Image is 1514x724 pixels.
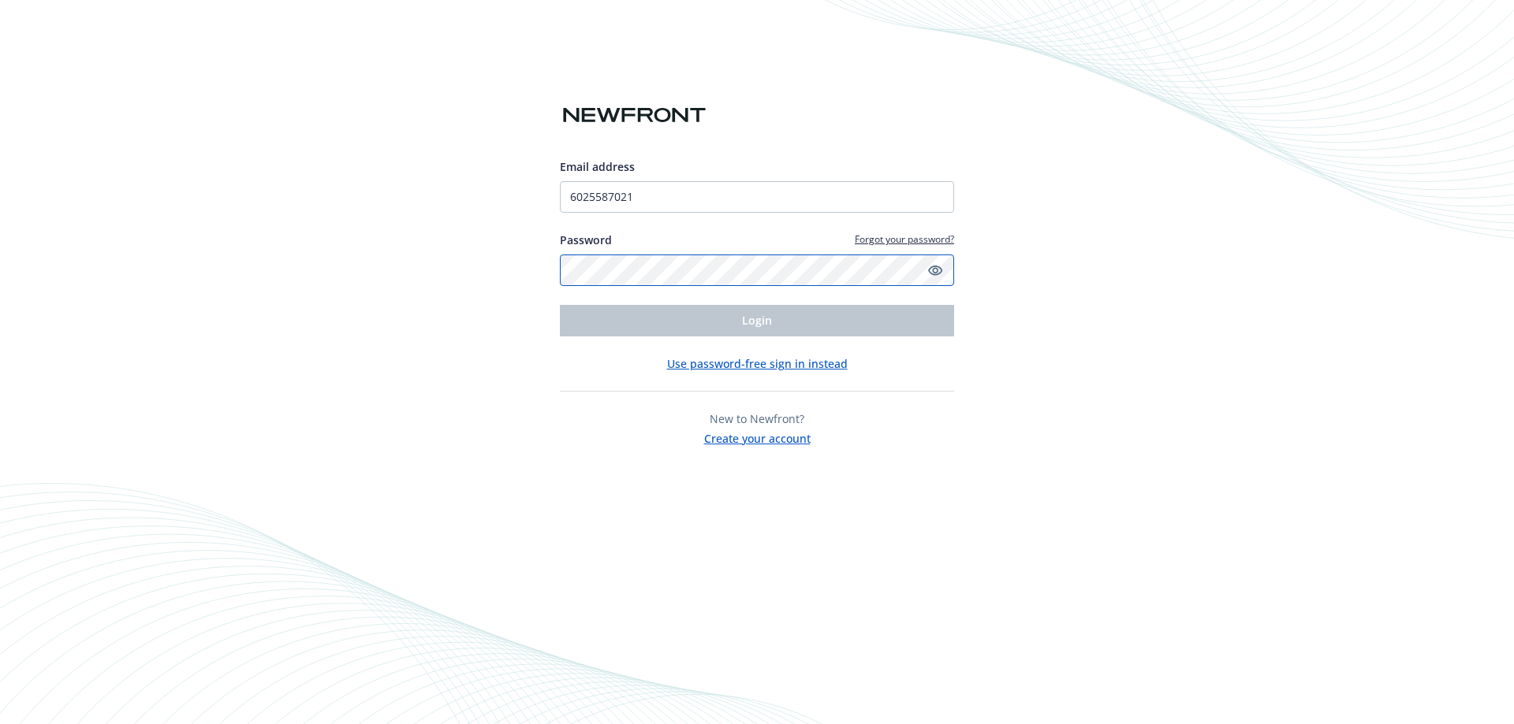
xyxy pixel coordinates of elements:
button: Login [560,305,954,336]
img: Newfront logo [560,102,709,129]
span: Email address [560,159,635,174]
a: Show password [926,261,945,280]
button: Use password-free sign in instead [667,355,848,372]
span: New to Newfront? [710,411,804,426]
input: Enter your password [560,254,954,286]
a: Forgot your password? [855,232,954,246]
button: Create your account [704,427,811,447]
input: Enter your email [560,181,954,213]
label: Password [560,232,612,248]
span: Login [742,313,772,328]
